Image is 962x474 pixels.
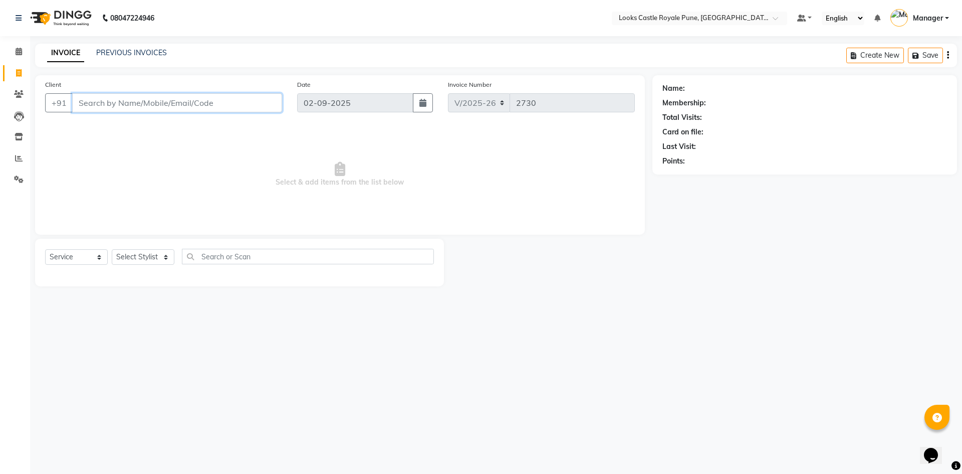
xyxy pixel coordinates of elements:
[45,93,73,112] button: +91
[662,83,685,94] div: Name:
[110,4,154,32] b: 08047224946
[182,249,434,264] input: Search or Scan
[662,98,706,108] div: Membership:
[47,44,84,62] a: INVOICE
[26,4,94,32] img: logo
[846,48,904,63] button: Create New
[448,80,492,89] label: Invoice Number
[45,124,635,225] span: Select & add items from the list below
[890,9,908,27] img: Manager
[45,80,61,89] label: Client
[96,48,167,57] a: PREVIOUS INVOICES
[297,80,311,89] label: Date
[72,93,282,112] input: Search by Name/Mobile/Email/Code
[913,13,943,24] span: Manager
[662,112,702,123] div: Total Visits:
[920,434,952,464] iframe: chat widget
[662,156,685,167] div: Points:
[662,141,696,152] div: Last Visit:
[908,48,943,63] button: Save
[662,127,703,137] div: Card on file:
